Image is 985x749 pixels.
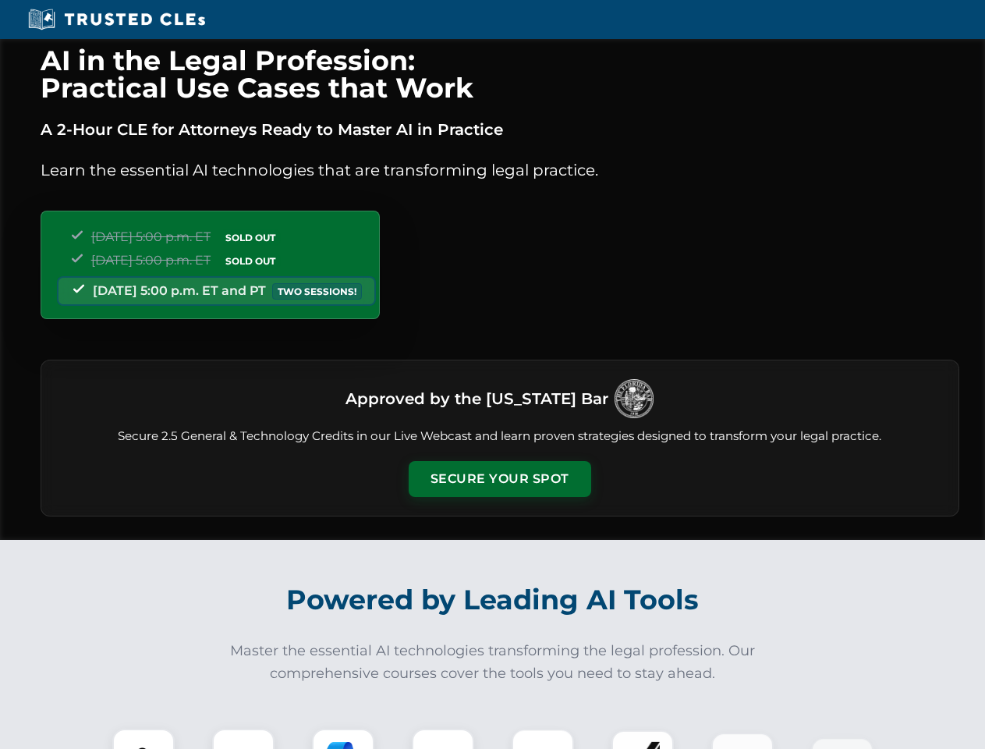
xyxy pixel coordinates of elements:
h3: Approved by the [US_STATE] Bar [345,385,608,413]
p: Master the essential AI technologies transforming the legal profession. Our comprehensive courses... [220,640,766,685]
h1: AI in the Legal Profession: Practical Use Cases that Work [41,47,959,101]
span: SOLD OUT [220,253,281,269]
span: SOLD OUT [220,229,281,246]
img: Trusted CLEs [23,8,210,31]
p: Secure 2.5 General & Technology Credits in our Live Webcast and learn proven strategies designed ... [60,428,940,445]
span: [DATE] 5:00 p.m. ET [91,253,211,268]
p: A 2-Hour CLE for Attorneys Ready to Master AI in Practice [41,117,959,142]
p: Learn the essential AI technologies that are transforming legal practice. [41,158,959,183]
h2: Powered by Leading AI Tools [61,573,925,627]
span: [DATE] 5:00 p.m. ET [91,229,211,244]
button: Secure Your Spot [409,461,591,497]
img: Logo [615,379,654,418]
